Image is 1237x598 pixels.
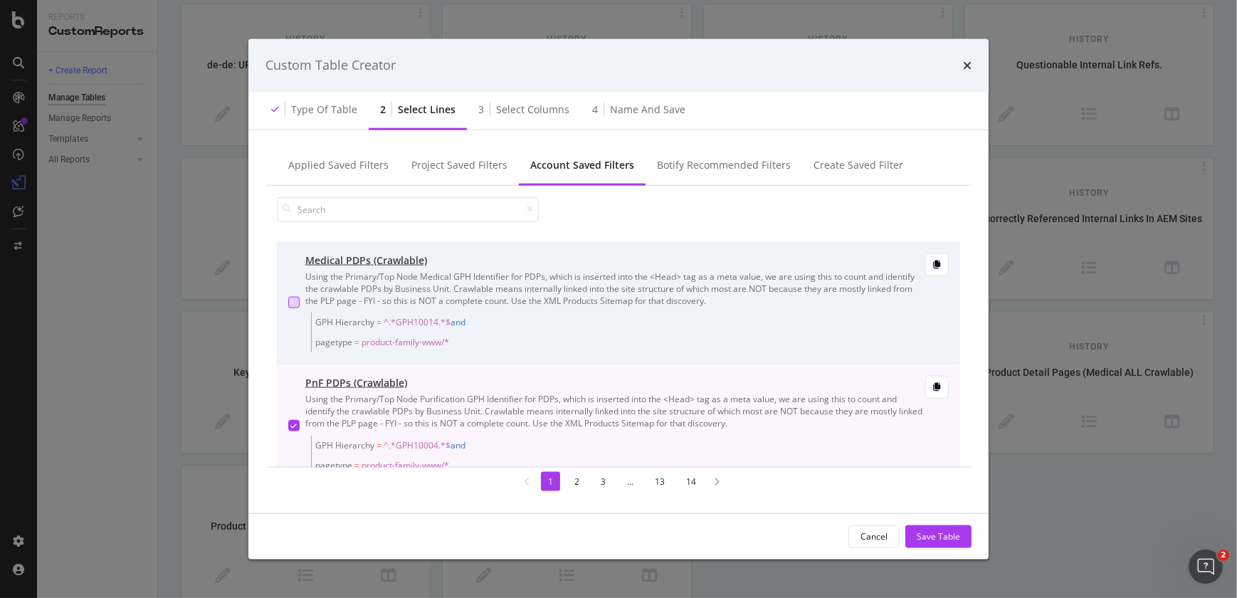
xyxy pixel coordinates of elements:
iframe: Intercom live chat [1189,550,1223,584]
li: ... [620,472,641,491]
div: Using the Primary/Top Node Purification GPH Identifier for PDPs, which is inserted into the <Head... [305,393,925,429]
button: Cancel [848,525,900,547]
button: Save Table [905,525,972,547]
span: GPH Hierarchy [315,439,374,451]
div: Save Table [917,530,960,542]
div: 4 [592,102,598,116]
span: ^.*GPH10014.*$ [384,316,451,328]
li: 1 [541,472,560,491]
span: pagetype [315,458,352,471]
span: = [377,439,381,451]
div: Medical PDPs (Crawlable) [305,253,427,267]
div: modal [248,39,989,560]
div: Name and save [610,102,685,116]
span: pagetype [315,336,352,348]
div: Project Saved Filters [411,157,507,172]
span: ^.*GPH10004.*$ [384,439,451,451]
div: PnF PDPs (Crawlable) [305,376,407,390]
span: and [451,316,465,328]
span: = [354,458,359,471]
div: Type of table [291,102,357,116]
div: 3 [478,102,484,116]
span: = [354,336,359,348]
li: 13 [648,472,672,491]
div: Select columns [496,102,569,116]
span: product-family-www/* [362,336,449,348]
div: Select lines [398,102,456,116]
span: = [377,316,381,328]
button: Clone this filter. [925,253,949,276]
div: 2 [380,102,386,116]
li: 3 [594,472,613,491]
li: 2 [567,472,586,491]
span: and [451,439,465,451]
button: Clone this filter. [925,376,949,399]
div: Using the Primary/Top Node Medical GPH Identifier for PDPs, which is inserted into the <Head> tag... [305,270,925,306]
div: Applied Saved Filters [288,157,389,172]
div: Custom Table Creator [265,56,396,75]
li: 14 [679,472,703,491]
span: 2 [1218,550,1229,561]
span: product-family-www/* [362,458,449,471]
div: Account Saved Filters [530,157,634,172]
div: Create Saved Filter [814,157,903,172]
span: GPH Hierarchy [315,316,374,328]
input: Search [277,196,539,221]
div: Botify Recommended Filters [657,157,791,172]
div: times [963,56,972,75]
div: Cancel [860,530,888,542]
